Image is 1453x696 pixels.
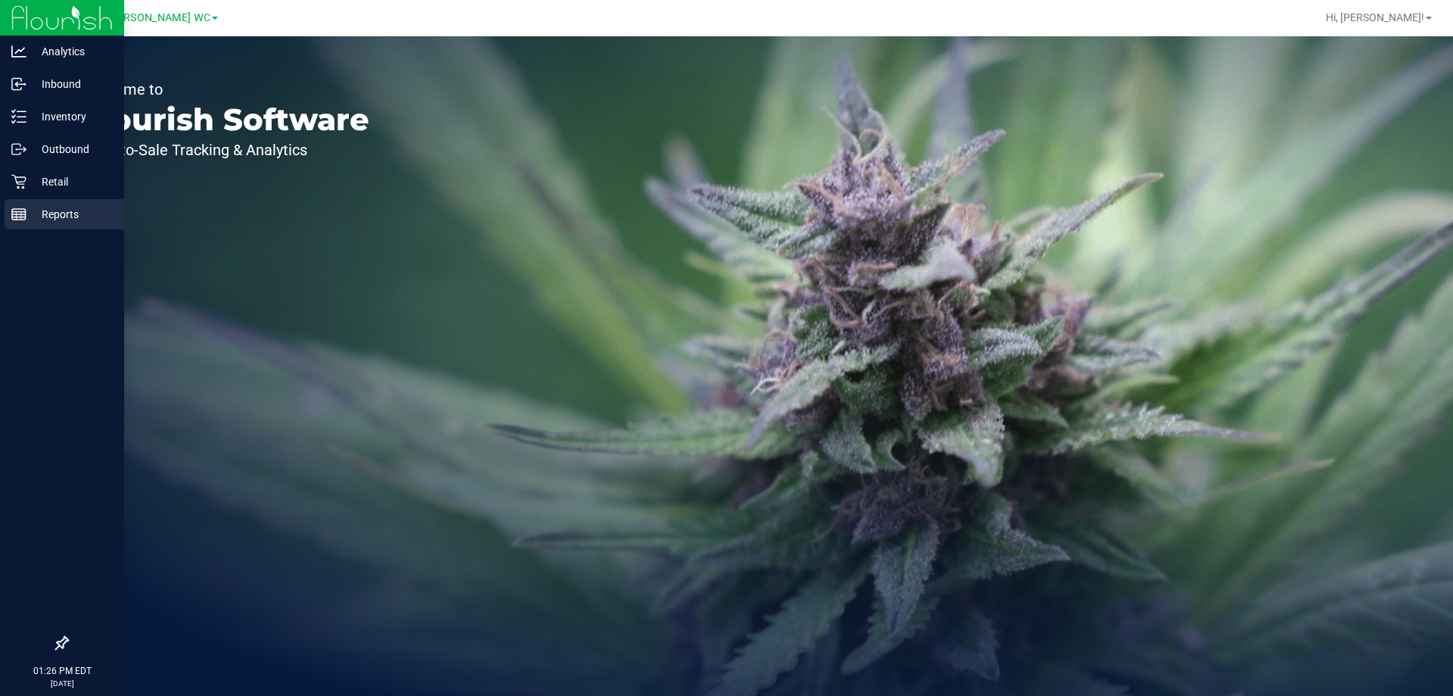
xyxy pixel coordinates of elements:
[11,44,26,59] inline-svg: Analytics
[26,173,117,191] p: Retail
[26,42,117,61] p: Analytics
[82,142,369,158] p: Seed-to-Sale Tracking & Analytics
[82,105,369,135] p: Flourish Software
[11,174,26,189] inline-svg: Retail
[11,76,26,92] inline-svg: Inbound
[26,140,117,158] p: Outbound
[11,142,26,157] inline-svg: Outbound
[7,664,117,678] p: 01:26 PM EDT
[91,11,210,24] span: St. [PERSON_NAME] WC
[7,678,117,689] p: [DATE]
[26,205,117,223] p: Reports
[82,82,369,97] p: Welcome to
[26,108,117,126] p: Inventory
[11,207,26,222] inline-svg: Reports
[11,109,26,124] inline-svg: Inventory
[1326,11,1424,23] span: Hi, [PERSON_NAME]!
[26,75,117,93] p: Inbound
